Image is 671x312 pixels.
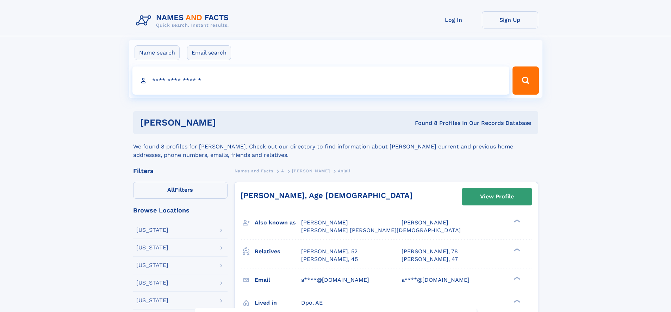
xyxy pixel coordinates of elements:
[512,299,521,303] div: ❯
[136,280,168,286] div: [US_STATE]
[512,276,521,280] div: ❯
[512,219,521,223] div: ❯
[301,219,348,226] span: [PERSON_NAME]
[281,166,284,175] a: A
[133,182,228,199] label: Filters
[338,168,350,173] span: Anjali
[133,207,228,214] div: Browse Locations
[480,189,514,205] div: View Profile
[301,255,358,263] a: [PERSON_NAME], 45
[315,119,531,127] div: Found 8 Profiles In Our Records Database
[255,217,301,229] h3: Also known as
[462,188,532,205] a: View Profile
[241,191,412,200] a: [PERSON_NAME], Age [DEMOGRAPHIC_DATA]
[482,11,538,28] a: Sign Up
[425,11,482,28] a: Log In
[512,66,539,95] button: Search Button
[167,186,175,193] span: All
[140,118,316,127] h1: [PERSON_NAME]
[136,227,168,233] div: [US_STATE]
[133,168,228,174] div: Filters
[402,248,458,255] a: [PERSON_NAME], 78
[187,45,231,60] label: Email search
[292,168,330,173] span: [PERSON_NAME]
[301,299,323,306] span: Dpo, AE
[136,298,168,303] div: [US_STATE]
[132,66,510,95] input: search input
[512,247,521,252] div: ❯
[255,297,301,309] h3: Lived in
[292,166,330,175] a: [PERSON_NAME]
[136,245,168,250] div: [US_STATE]
[402,219,448,226] span: [PERSON_NAME]
[133,134,538,159] div: We found 8 profiles for [PERSON_NAME]. Check out our directory to find information about [PERSON_...
[235,166,273,175] a: Names and Facts
[133,11,235,30] img: Logo Names and Facts
[136,262,168,268] div: [US_STATE]
[135,45,180,60] label: Name search
[255,246,301,257] h3: Relatives
[281,168,284,173] span: A
[255,274,301,286] h3: Email
[301,227,461,234] span: [PERSON_NAME] [PERSON_NAME][DEMOGRAPHIC_DATA]
[402,255,458,263] a: [PERSON_NAME], 47
[301,248,358,255] a: [PERSON_NAME], 52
